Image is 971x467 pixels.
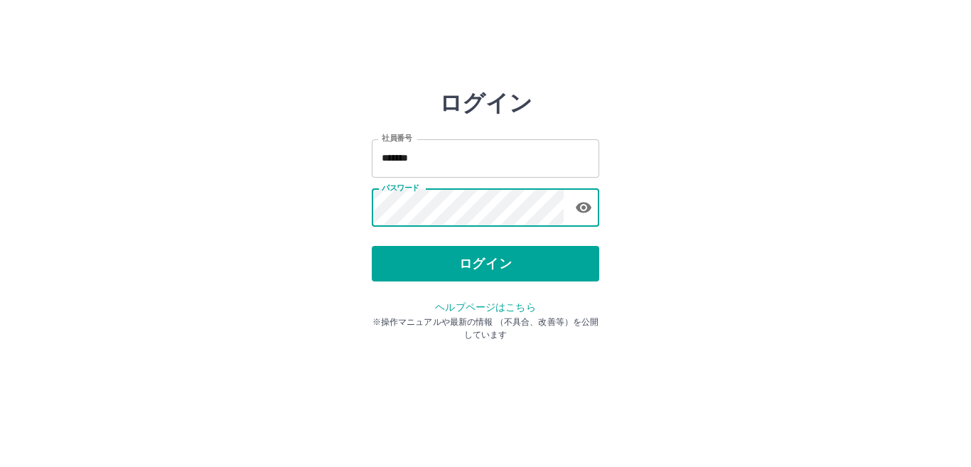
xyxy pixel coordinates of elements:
[382,133,412,144] label: 社員番号
[382,183,419,193] label: パスワード
[435,301,535,313] a: ヘルプページはこちら
[372,246,599,281] button: ログイン
[439,90,532,117] h2: ログイン
[372,316,599,341] p: ※操作マニュアルや最新の情報 （不具合、改善等）を公開しています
